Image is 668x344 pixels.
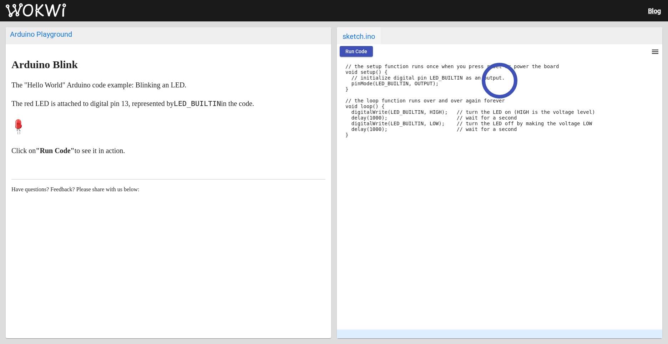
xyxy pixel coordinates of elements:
strong: "Run Code" [36,147,74,155]
code: LED_BUILTIN [174,99,221,108]
h1: Arduino Blink [11,59,325,70]
img: Wokwi [6,3,66,17]
mat-icon: menu [651,47,659,56]
p: The red LED is attached to digital pin 13, represented by in the code. [11,98,325,109]
a: Blog [648,7,661,15]
span: Have questions? Feedback? Please share with us below: [11,186,140,192]
div: Arduino Playground [10,30,327,39]
p: The "Hello World" Arduino code example: Blinking an LED. [11,79,325,91]
span: sketch.ino [337,27,381,44]
code: // the setup function runs once when you press reset or power the board void setup() { // initial... [345,64,595,138]
button: Run Code [340,46,373,57]
p: Click on to see it in action. [11,145,325,156]
span: Run Code [345,49,367,54]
